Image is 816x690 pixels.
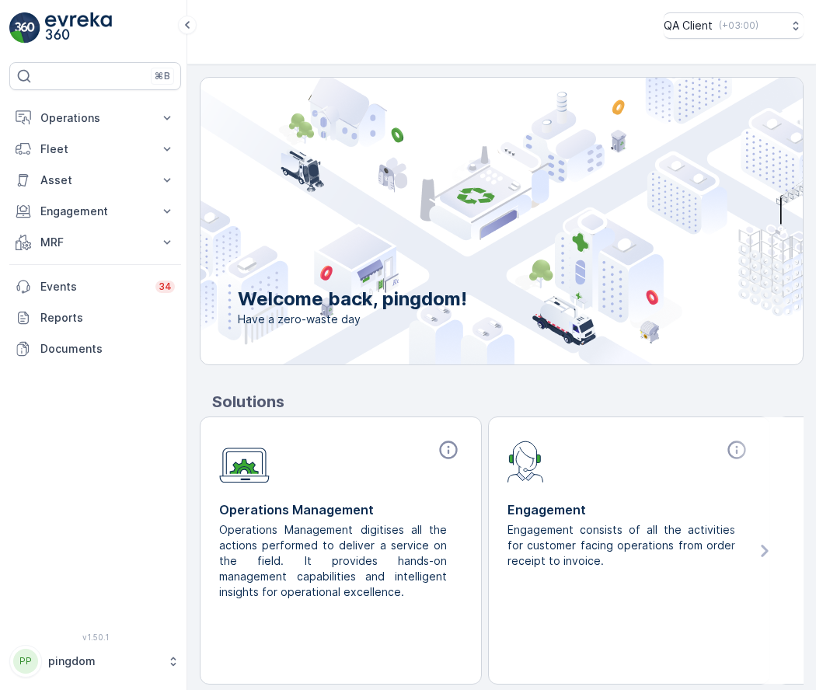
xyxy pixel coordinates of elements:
p: ⌘B [155,70,170,82]
p: QA Client [664,18,713,33]
p: Engagement [40,204,150,219]
button: Fleet [9,134,181,165]
p: ( +03:00 ) [719,19,758,32]
p: Solutions [212,390,804,413]
p: Operations [40,110,150,126]
p: Operations Management digitises all the actions performed to deliver a service on the field. It p... [219,522,450,600]
img: city illustration [131,78,803,364]
a: Documents [9,333,181,364]
img: module-icon [507,439,544,483]
a: Reports [9,302,181,333]
p: Engagement [507,500,751,519]
p: Welcome back, pingdom! [238,287,467,312]
button: Operations [9,103,181,134]
button: Engagement [9,196,181,227]
span: v 1.50.1 [9,632,181,642]
button: QA Client(+03:00) [664,12,804,39]
img: module-icon [219,439,270,483]
button: Asset [9,165,181,196]
img: logo_light-DOdMpM7g.png [45,12,112,44]
p: 34 [159,281,172,293]
p: pingdom [48,653,159,669]
p: MRF [40,235,150,250]
img: logo [9,12,40,44]
p: Engagement consists of all the activities for customer facing operations from order receipt to in... [507,522,738,569]
p: Fleet [40,141,150,157]
p: Asset [40,172,150,188]
div: PP [13,649,38,674]
a: Events34 [9,271,181,302]
p: Reports [40,310,175,326]
p: Documents [40,341,175,357]
p: Events [40,279,146,294]
button: MRF [9,227,181,258]
span: Have a zero-waste day [238,312,467,327]
p: Operations Management [219,500,462,519]
button: PPpingdom [9,645,181,678]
